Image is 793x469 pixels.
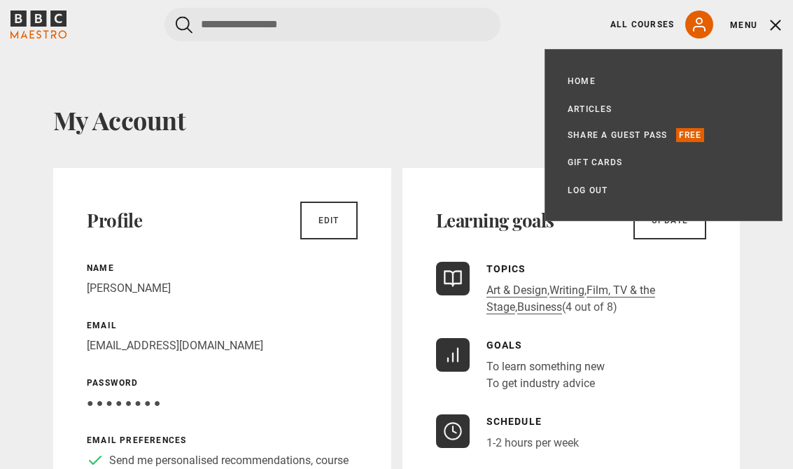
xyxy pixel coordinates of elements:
li: To get industry advice [486,375,605,392]
p: [EMAIL_ADDRESS][DOMAIN_NAME] [87,337,358,354]
p: Schedule [486,414,579,429]
p: 1-2 hours per week [486,435,579,451]
a: Gift Cards [568,155,622,169]
button: Submit the search query [176,16,192,34]
input: Search [164,8,500,41]
p: Email [87,319,358,332]
p: Password [87,377,358,389]
h1: My Account [53,105,740,134]
h2: Profile [87,209,142,232]
span: ● ● ● ● ● ● ● ● [87,396,160,409]
a: Home [568,74,596,88]
h2: Learning goals [436,209,554,232]
a: Articles [568,102,612,116]
p: Goals [486,338,605,353]
p: Topics [486,262,707,276]
a: All Courses [610,18,674,31]
p: , , , (4 out of 8) [486,282,707,316]
a: Edit [300,202,358,239]
p: [PERSON_NAME] [87,280,358,297]
a: Share a guest pass [568,128,668,142]
li: To learn something new [486,358,605,375]
p: Free [676,128,705,142]
a: Writing [549,283,584,297]
p: Name [87,262,358,274]
a: Log out [568,183,608,197]
p: Email preferences [87,434,358,447]
a: Art & Design [486,283,547,297]
button: Toggle navigation [730,18,783,32]
svg: BBC Maestro [10,10,66,38]
a: Business [517,300,562,314]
